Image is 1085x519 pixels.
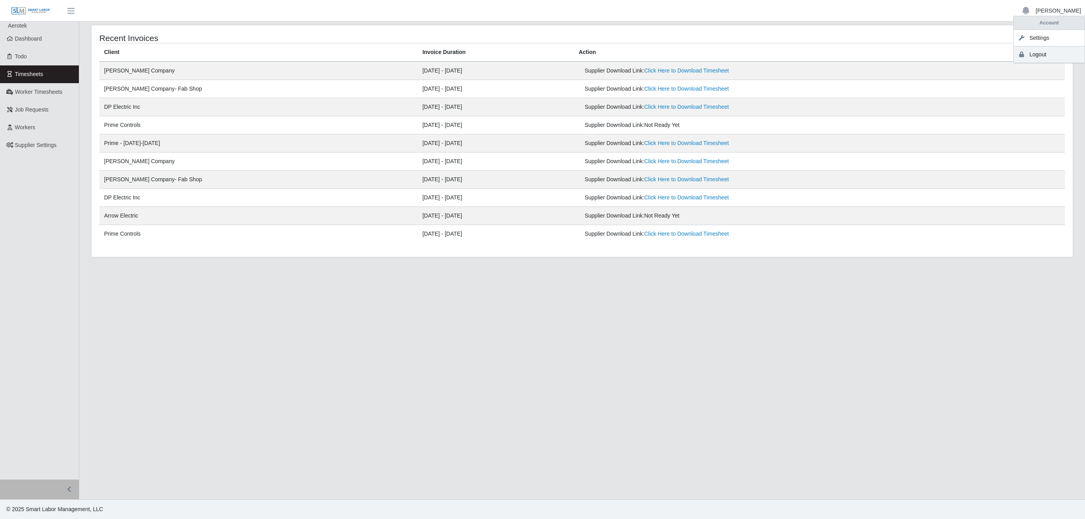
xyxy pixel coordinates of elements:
[11,7,50,15] img: SLM Logo
[418,43,574,62] th: Invoice Duration
[644,212,680,219] span: Not Ready Yet
[585,175,894,184] div: Supplier Download Link:
[574,43,1065,62] th: Action
[418,189,574,207] td: [DATE] - [DATE]
[585,121,894,129] div: Supplier Download Link:
[644,86,729,92] a: Click Here to Download Timesheet
[585,193,894,202] div: Supplier Download Link:
[99,43,418,62] th: Client
[99,153,418,171] td: [PERSON_NAME] Company
[15,106,49,113] span: Job Requests
[15,71,43,77] span: Timesheets
[585,85,894,93] div: Supplier Download Link:
[644,67,729,74] a: Click Here to Download Timesheet
[418,225,574,243] td: [DATE] - [DATE]
[99,80,418,98] td: [PERSON_NAME] Company- Fab Shop
[99,171,418,189] td: [PERSON_NAME] Company- Fab Shop
[644,158,729,164] a: Click Here to Download Timesheet
[99,225,418,243] td: Prime Controls
[418,207,574,225] td: [DATE] - [DATE]
[418,116,574,134] td: [DATE] - [DATE]
[418,61,574,80] td: [DATE] - [DATE]
[644,122,680,128] span: Not Ready Yet
[99,33,495,43] h4: Recent Invoices
[585,103,894,111] div: Supplier Download Link:
[1036,7,1081,15] a: [PERSON_NAME]
[99,134,418,153] td: Prime - [DATE]-[DATE]
[1014,47,1085,63] a: Logout
[15,142,57,148] span: Supplier Settings
[644,140,729,146] a: Click Here to Download Timesheet
[15,89,62,95] span: Worker Timesheets
[585,67,894,75] div: Supplier Download Link:
[99,61,418,80] td: [PERSON_NAME] Company
[418,153,574,171] td: [DATE] - [DATE]
[644,104,729,110] a: Click Here to Download Timesheet
[99,116,418,134] td: Prime Controls
[418,80,574,98] td: [DATE] - [DATE]
[99,189,418,207] td: DP Electric Inc
[15,53,27,60] span: Todo
[15,124,35,130] span: Workers
[585,157,894,166] div: Supplier Download Link:
[418,171,574,189] td: [DATE] - [DATE]
[418,134,574,153] td: [DATE] - [DATE]
[585,139,894,147] div: Supplier Download Link:
[15,35,42,42] span: Dashboard
[585,230,894,238] div: Supplier Download Link:
[6,506,103,512] span: © 2025 Smart Labor Management, LLC
[585,212,894,220] div: Supplier Download Link:
[644,176,729,182] a: Click Here to Download Timesheet
[644,194,729,201] a: Click Here to Download Timesheet
[99,207,418,225] td: Arrow Electric
[418,98,574,116] td: [DATE] - [DATE]
[8,22,27,29] span: Aerotek
[1014,30,1085,47] a: Settings
[644,231,729,237] a: Click Here to Download Timesheet
[1040,20,1059,26] strong: Account
[99,98,418,116] td: DP Electric Inc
